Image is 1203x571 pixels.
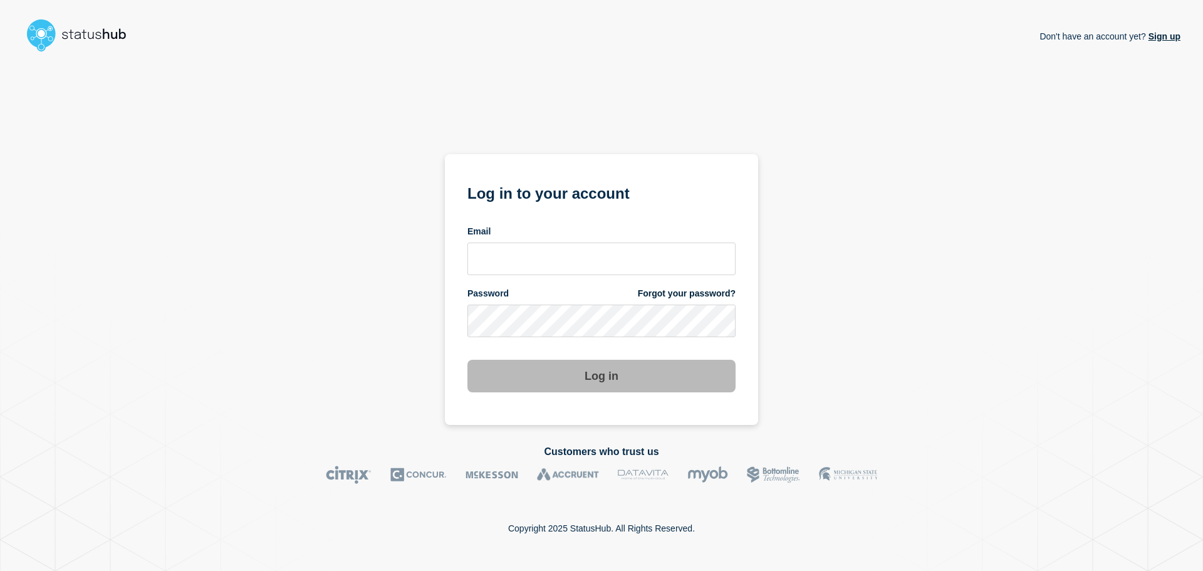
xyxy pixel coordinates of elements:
[467,243,736,275] input: email input
[467,360,736,392] button: Log in
[467,181,736,204] h1: Log in to your account
[326,466,372,484] img: Citrix logo
[467,288,509,300] span: Password
[819,466,877,484] img: MSU logo
[467,226,491,238] span: Email
[747,466,800,484] img: Bottomline logo
[687,466,728,484] img: myob logo
[1039,21,1180,51] p: Don't have an account yet?
[618,466,669,484] img: DataVita logo
[467,305,736,337] input: password input
[537,466,599,484] img: Accruent logo
[1146,31,1180,41] a: Sign up
[23,446,1180,458] h2: Customers who trust us
[23,15,142,55] img: StatusHub logo
[390,466,447,484] img: Concur logo
[466,466,518,484] img: McKesson logo
[638,288,736,300] a: Forgot your password?
[508,523,695,533] p: Copyright 2025 StatusHub. All Rights Reserved.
